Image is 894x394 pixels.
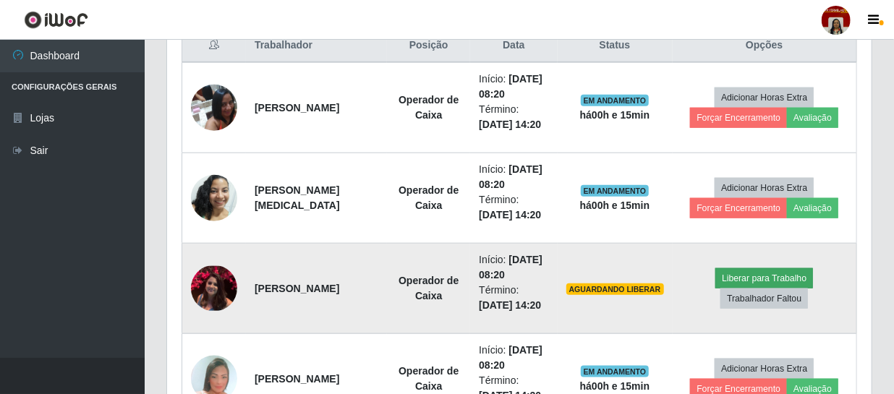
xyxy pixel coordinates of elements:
[479,254,542,280] time: [DATE] 08:20
[479,73,542,100] time: [DATE] 08:20
[191,266,237,311] img: 1634512903714.jpeg
[715,178,814,198] button: Adicionar Horas Extra
[581,366,650,377] span: EM ANDAMENTO
[255,102,339,114] strong: [PERSON_NAME]
[715,268,813,288] button: Liberar para Trabalho
[255,283,339,294] strong: [PERSON_NAME]
[24,11,88,29] img: CoreUI Logo
[399,365,459,392] strong: Operador de Caixa
[479,252,548,283] li: Início:
[470,29,557,63] th: Data
[715,359,814,379] button: Adicionar Horas Extra
[479,192,548,223] li: Término:
[246,29,387,63] th: Trabalhador
[399,94,459,121] strong: Operador de Caixa
[558,29,673,63] th: Status
[580,109,650,121] strong: há 00 h e 15 min
[479,209,541,220] time: [DATE] 14:20
[787,198,838,218] button: Avaliação
[479,162,548,192] li: Início:
[479,299,541,311] time: [DATE] 14:20
[715,87,814,108] button: Adicionar Horas Extra
[787,108,838,128] button: Avaliação
[191,167,237,228] img: 1727397515653.jpeg
[479,119,541,130] time: [DATE] 14:20
[479,163,542,190] time: [DATE] 08:20
[566,283,664,295] span: AGUARDANDO LIBERAR
[690,108,787,128] button: Forçar Encerramento
[673,29,857,63] th: Opções
[581,95,650,106] span: EM ANDAMENTO
[581,185,650,197] span: EM ANDAMENTO
[255,184,340,211] strong: [PERSON_NAME][MEDICAL_DATA]
[690,198,787,218] button: Forçar Encerramento
[479,72,548,102] li: Início:
[479,343,548,373] li: Início:
[255,373,339,385] strong: [PERSON_NAME]
[479,344,542,371] time: [DATE] 08:20
[399,184,459,211] strong: Operador de Caixa
[479,102,548,132] li: Término:
[720,288,808,309] button: Trabalhador Faltou
[580,380,650,392] strong: há 00 h e 15 min
[479,283,548,313] li: Término:
[580,200,650,211] strong: há 00 h e 15 min
[387,29,470,63] th: Posição
[191,77,237,138] img: 1716827942776.jpeg
[399,275,459,301] strong: Operador de Caixa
